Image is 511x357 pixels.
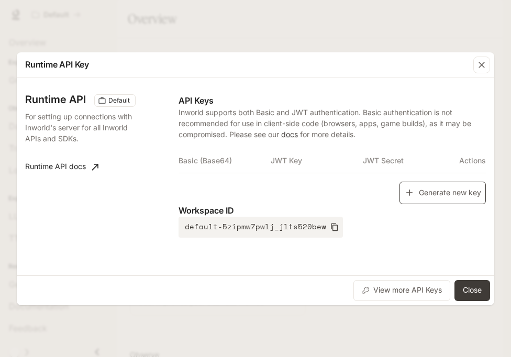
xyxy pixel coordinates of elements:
a: docs [281,130,298,139]
button: default-5zipmw7pwlj_jlts520bew [179,217,343,238]
button: View more API Keys [353,280,450,301]
button: Generate new key [399,182,486,204]
div: These keys will apply to your current workspace only [94,94,136,107]
th: JWT Key [271,148,363,173]
p: Workspace ID [179,204,486,217]
p: Inworld supports both Basic and JWT authentication. Basic authentication is not recommended for u... [179,107,486,140]
a: Runtime API docs [21,157,103,177]
p: Runtime API Key [25,58,89,71]
th: Basic (Base64) [179,148,271,173]
p: For setting up connections with Inworld's server for all Inworld APIs and SDKs. [25,111,134,144]
h3: Runtime API [25,94,86,105]
span: Default [104,96,134,105]
button: Close [454,280,490,301]
th: JWT Secret [363,148,455,173]
p: API Keys [179,94,486,107]
th: Actions [455,148,486,173]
